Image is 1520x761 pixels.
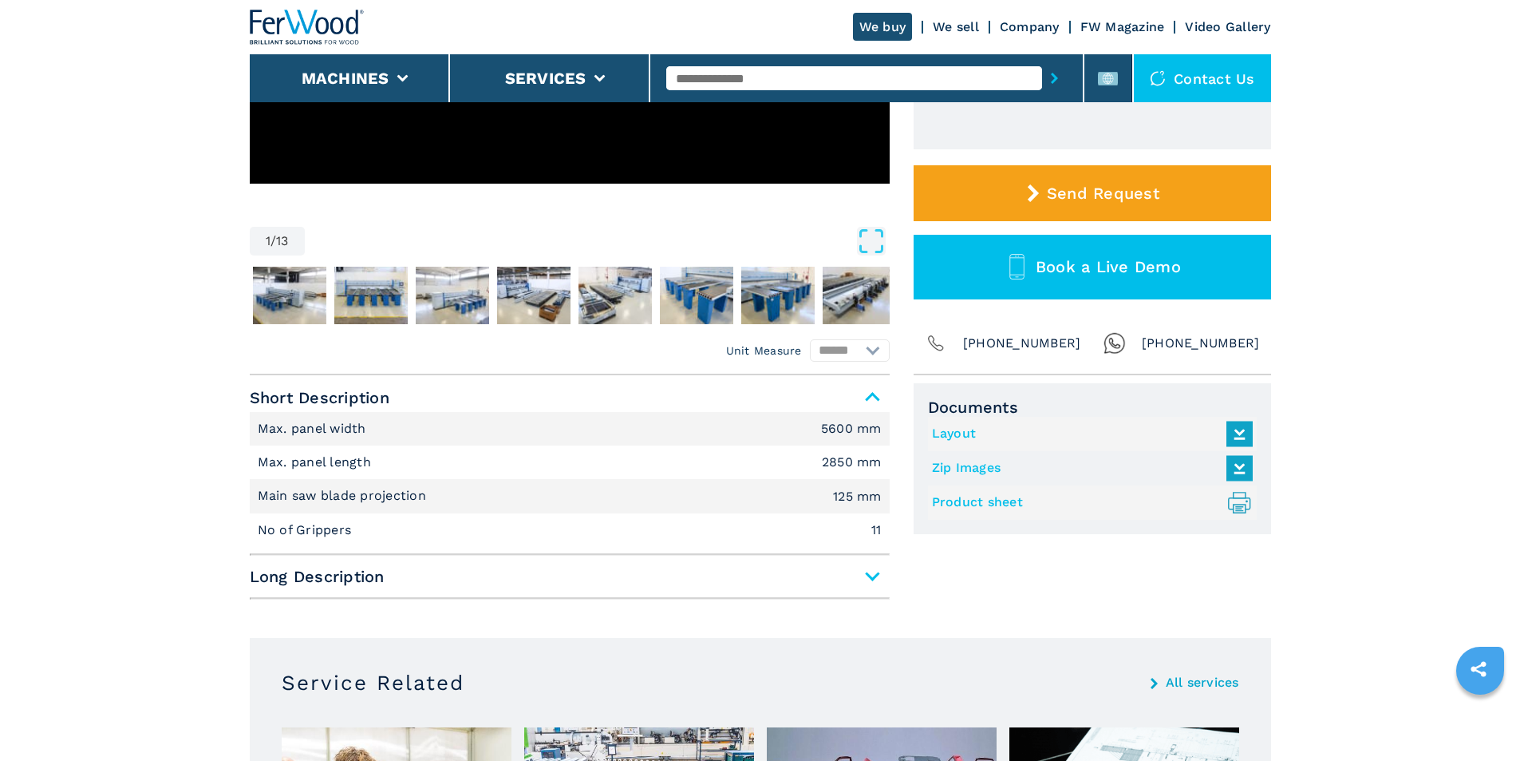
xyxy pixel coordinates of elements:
[925,332,947,355] img: Phone
[578,267,652,324] img: c00c036e118c3bdefad891a0db9abb63
[258,487,431,505] p: Main saw blade projection
[276,235,289,248] span: 13
[1459,649,1498,689] a: sharethis
[413,264,492,327] button: Go to Slide 4
[932,421,1245,447] a: Layout
[1080,19,1165,34] a: FW Magazine
[1047,184,1159,203] span: Send Request
[250,383,890,412] span: Short Description
[250,412,890,548] div: Short Description
[258,521,356,539] p: No of Grippers
[914,235,1271,299] button: Book a Live Demo
[258,454,376,471] p: Max. panel length
[853,13,913,41] a: We buy
[1185,19,1270,34] a: Video Gallery
[657,264,736,327] button: Go to Slide 7
[932,489,1245,516] a: Product sheet
[282,670,464,696] h3: Service Related
[253,267,326,324] img: 8ae427bd94008f4b124ca0191018a3f2
[928,398,1257,417] span: Documents
[250,562,890,591] span: Long Description
[266,235,270,248] span: 1
[416,267,489,324] img: edd60458fd1a62a941338b9adb617b37
[575,264,655,327] button: Go to Slide 6
[823,267,896,324] img: 114d85c7348b030f6a1ba9820eaa9c0b
[871,524,882,537] em: 11
[738,264,818,327] button: Go to Slide 8
[822,456,882,469] em: 2850 mm
[250,264,890,327] nav: Thumbnail Navigation
[821,422,882,435] em: 5600 mm
[331,264,411,327] button: Go to Slide 3
[302,69,389,88] button: Machines
[932,455,1245,482] a: Zip Images
[741,267,815,324] img: 357190936255c8cba5a43e19e9455455
[660,267,733,324] img: d6431822e9a1f3d08fd8708c734394ee
[933,19,979,34] a: We sell
[494,264,574,327] button: Go to Slide 5
[505,69,586,88] button: Services
[250,10,365,45] img: Ferwood
[497,267,570,324] img: 23538ff90c946a54ae99ef0fcbb63c6c
[258,420,370,438] p: Max. panel width
[1103,332,1126,355] img: Whatsapp
[270,235,276,248] span: /
[309,227,886,256] button: Open Fullscreen
[1036,257,1181,276] span: Book a Live Demo
[1166,676,1239,689] a: All services
[334,267,408,324] img: 7abf6221e04faabd2c3a6593366ec728
[914,165,1271,221] button: Send Request
[1000,19,1060,34] a: Company
[1042,60,1067,97] button: submit-button
[250,264,330,327] button: Go to Slide 2
[819,264,899,327] button: Go to Slide 9
[726,343,802,359] em: Unit Measure
[833,490,882,503] em: 125 mm
[1150,70,1166,86] img: Contact us
[1142,332,1260,355] span: [PHONE_NUMBER]
[963,332,1081,355] span: [PHONE_NUMBER]
[1134,54,1271,102] div: Contact us
[1452,689,1508,749] iframe: Chat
